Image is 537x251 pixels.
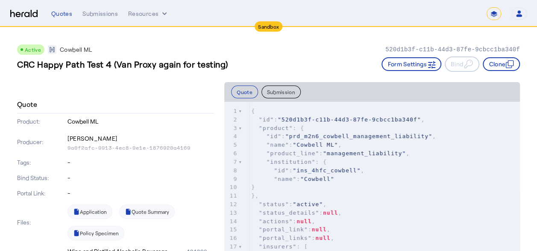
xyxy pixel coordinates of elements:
span: "insurers" [259,243,296,250]
h3: CRC Happy Path Test 4 (Van Proxy again for testing) [17,58,228,70]
p: Cowbell ML [67,117,214,126]
a: Application [67,204,112,219]
div: 6 [224,149,238,158]
div: 13 [224,209,238,217]
p: - [67,174,214,182]
div: 1 [224,107,238,115]
span: "Cowbell" [300,176,334,182]
div: 10 [224,183,238,192]
p: Product: [17,117,66,126]
span: "product" [259,125,293,131]
div: 15 [224,225,238,234]
span: } [251,184,255,190]
div: 8 [224,166,238,175]
div: 9 [224,175,238,183]
span: : { [251,159,327,165]
div: 17 [224,242,238,251]
p: [PERSON_NAME] [67,133,214,145]
button: Clone [483,57,520,71]
p: Files: [17,218,66,227]
span: "id" [267,133,282,139]
p: - [67,189,214,198]
span: "id" [274,167,289,174]
span: : , [251,226,330,233]
p: Producer: [17,138,66,146]
span: "product_line" [267,150,320,157]
div: 14 [224,217,238,226]
div: 5 [224,141,238,149]
span: "management_liability" [323,150,406,157]
span: null [296,218,311,224]
div: Sandbox [255,21,282,32]
span: : , [251,210,342,216]
p: Cowbell ML [60,45,92,54]
p: 520d1b3f-c11b-44d3-87fe-9cbcc1ba340f [385,45,520,54]
span: "520d1b3f-c11b-44d3-87fe-9cbcc1ba340f" [278,116,421,123]
span: "institution" [267,159,316,165]
button: Quote [231,86,258,98]
span: null [323,210,338,216]
p: Bind Status: [17,174,66,182]
p: Portal Link: [17,189,66,198]
span: "Cowbell ML" [293,142,338,148]
span: "ins_4hfc_cowbell" [293,167,361,174]
div: 2 [224,115,238,124]
div: 16 [224,234,238,242]
h4: Quote [17,99,37,109]
span: { [251,108,255,114]
div: 11 [224,192,238,200]
div: Submissions [82,9,118,18]
p: - [67,158,214,167]
span: null [315,235,330,241]
span: "portal_link" [259,226,308,233]
span: : , [251,116,425,123]
a: Policy Specimen [67,226,124,240]
span: }, [251,192,259,199]
div: 3 [224,124,238,133]
span: : , [251,218,315,224]
span: : , [251,133,436,139]
span: : , [251,150,410,157]
button: Resources dropdown menu [128,9,169,18]
img: Herald Logo [10,10,38,18]
span: : , [251,142,342,148]
span: "name" [274,176,296,182]
span: null [311,226,326,233]
div: 7 [224,158,238,166]
a: Quote Summary [119,204,175,219]
span: : [251,176,334,182]
span: : [ [251,243,308,250]
p: Tags: [17,158,66,167]
span: : { [251,125,304,131]
button: Submission [261,86,301,98]
span: "status" [259,201,289,207]
span: : , [251,201,327,207]
span: Active [25,47,41,53]
span: "active" [293,201,323,207]
span: : , [251,235,334,241]
div: 12 [224,200,238,209]
div: 4 [224,132,238,141]
span: "id" [259,116,274,123]
span: "actions" [259,218,293,224]
span: "prd_m2n6_cowbell_management_liability" [285,133,432,139]
span: "portal_links" [259,235,312,241]
button: Form Settings [381,57,441,71]
span: "name" [267,142,289,148]
div: Quotes [51,9,72,18]
span: "status_details" [259,210,319,216]
p: 9a0f2afc-9913-4ec8-9e1e-1876920a4169 [67,145,214,151]
span: : , [251,167,364,174]
button: Bind [445,56,479,72]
